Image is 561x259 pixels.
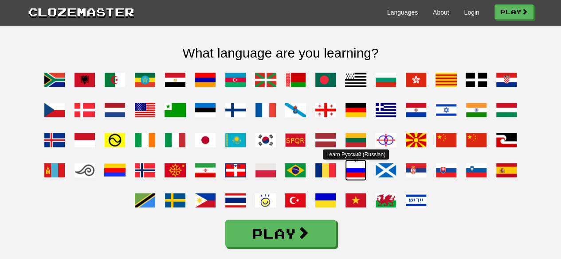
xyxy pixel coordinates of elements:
a: Languages [387,8,418,17]
div: Learn Русский (Russian) [323,149,389,159]
a: Play [225,220,336,247]
a: Login [464,8,479,17]
h2: What language are you learning? [28,46,534,60]
a: Clozemaster [28,4,134,20]
a: About [433,8,449,17]
a: Play [494,4,534,19]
